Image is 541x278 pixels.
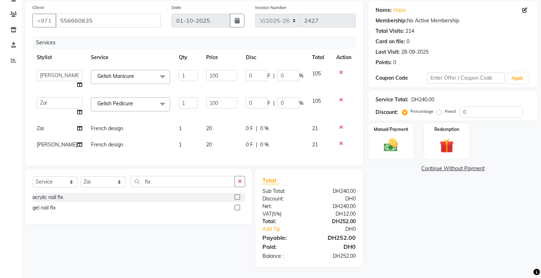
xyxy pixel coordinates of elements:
label: Date [172,4,181,11]
input: Search or Scan [131,176,235,187]
div: Card on file: [376,38,405,45]
div: DH12.00 [309,210,362,218]
th: Action [332,49,356,66]
div: Service Total: [376,96,408,103]
span: 5% [273,211,280,217]
div: DH0 [318,225,362,233]
span: [PERSON_NAME] [37,141,77,148]
div: DH252.00 [309,218,362,225]
span: 0 % [260,141,269,149]
div: Balance : [257,252,309,260]
span: 105 [312,70,321,77]
span: Gelish Pedicure [97,100,133,107]
div: DH0 [309,195,362,203]
div: Name: [376,6,392,14]
th: Disc [241,49,308,66]
div: Total Visits: [376,27,404,35]
span: Total [262,177,279,184]
span: 0 % [260,125,269,132]
div: 28-09-2025 [401,48,429,56]
div: 0 [393,59,396,66]
span: 105 [312,98,321,104]
th: Stylist [32,49,87,66]
div: acrylic nail fix [32,194,63,201]
div: Total: [257,218,309,225]
div: DH252.00 [309,233,362,242]
span: VAT [262,211,272,217]
div: gel nail fix [32,204,56,212]
div: Coupon Code [376,74,427,82]
th: Total [308,49,332,66]
span: Gelish Manicure [97,73,134,79]
span: | [256,141,257,149]
span: | [273,72,275,80]
span: 0 F [246,141,253,149]
div: Net: [257,203,309,210]
span: 20 [206,141,212,148]
div: Sub Total: [257,187,309,195]
span: % [299,100,303,107]
span: | [273,100,275,107]
label: Client [32,4,44,11]
div: ( ) [257,210,309,218]
label: Redemption [434,126,459,133]
span: 1 [179,141,182,148]
a: Continue Without Payment [370,165,536,172]
label: Percentage [411,108,434,115]
div: No Active Membership [376,17,530,25]
div: 0 [407,38,409,45]
div: 214 [405,27,414,35]
div: Services [33,36,361,49]
img: _cash.svg [380,137,402,153]
img: _gift.svg [435,137,458,155]
span: | [256,125,257,132]
span: % [299,72,303,80]
input: Enter Offer / Coupon Code [427,72,504,84]
th: Price [202,49,241,66]
span: 20 [206,125,212,132]
button: +971 [32,14,56,27]
div: Discount: [257,195,309,203]
div: DH0 [309,242,362,251]
span: 21 [312,141,318,148]
th: Qty [174,49,202,66]
button: Apply [507,73,528,84]
label: Fixed [445,108,456,115]
span: 21 [312,125,318,132]
div: DH240.00 [309,203,362,210]
span: F [267,72,270,80]
a: Add Tip [257,225,318,233]
div: Points: [376,59,392,66]
div: Last Visit: [376,48,400,56]
label: Invoice Number [255,4,287,11]
span: F [267,100,270,107]
span: French design [91,125,123,132]
a: x [134,73,137,79]
span: French design [91,141,123,148]
a: Haya [393,6,405,14]
span: 1 [179,125,182,132]
input: Search by Name/Mobile/Email/Code [56,14,161,27]
div: Membership: [376,17,407,25]
span: Zai [37,125,44,132]
div: DH252.00 [309,252,362,260]
div: Discount: [376,109,398,116]
span: 0 F [246,125,253,132]
a: x [133,100,136,107]
div: DH240.00 [411,96,434,103]
div: Paid: [257,242,309,251]
div: Payable: [257,233,309,242]
th: Service [87,49,174,66]
label: Manual Payment [374,126,408,133]
div: DH240.00 [309,187,362,195]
